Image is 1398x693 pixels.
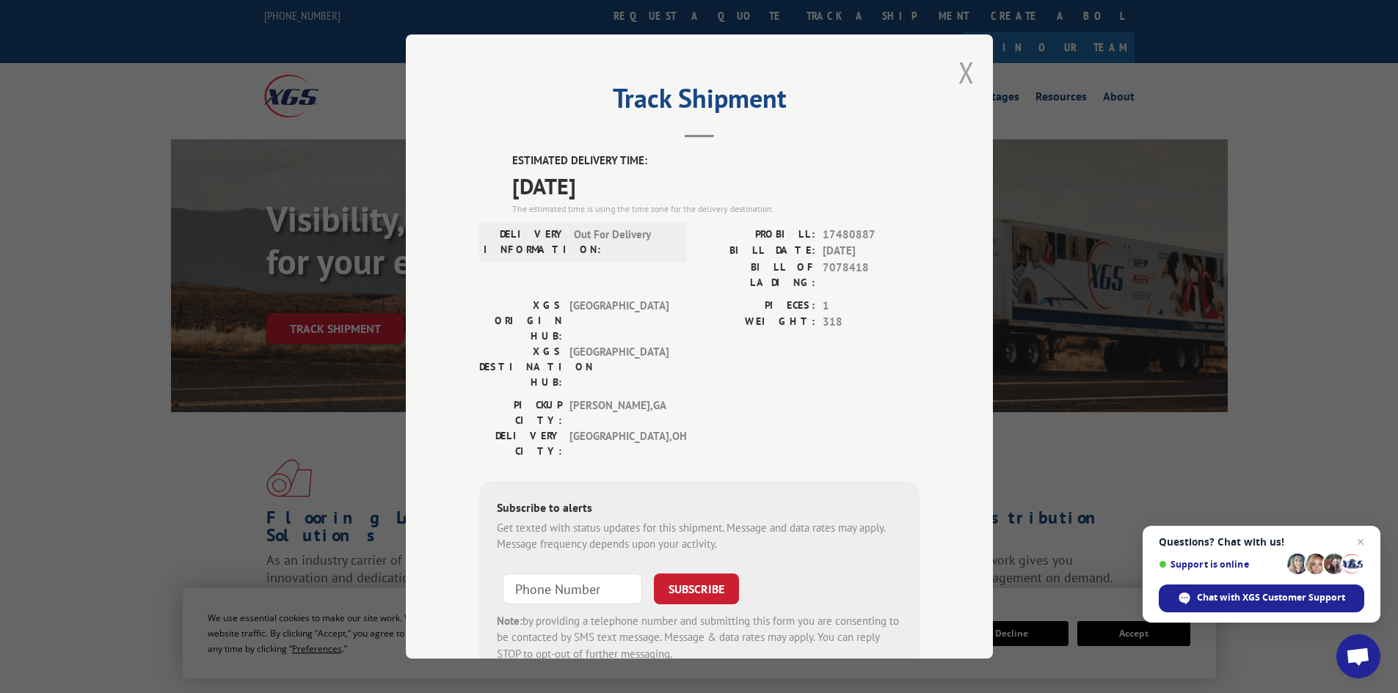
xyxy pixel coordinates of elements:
[1159,559,1282,570] span: Support is online
[497,613,902,663] div: by providing a telephone number and submitting this form you are consenting to be contacted by SM...
[699,298,815,315] label: PIECES:
[1352,533,1369,551] span: Close chat
[699,314,815,331] label: WEIGHT:
[479,428,562,459] label: DELIVERY CITY:
[497,499,902,520] div: Subscribe to alerts
[479,344,562,390] label: XGS DESTINATION HUB:
[699,243,815,260] label: BILL DATE:
[479,88,920,116] h2: Track Shipment
[569,344,669,390] span: [GEOGRAPHIC_DATA]
[497,614,523,628] strong: Note:
[823,227,920,243] span: 17480887
[497,520,902,553] div: Get texted with status updates for this shipment. Message and data rates may apply. Message frequ...
[484,227,567,257] label: DELIVERY INFORMATION:
[479,298,562,344] label: XGS ORIGIN HUB:
[1336,634,1380,678] div: Open chat
[1159,584,1364,612] div: Chat with XGS Customer Support
[512,153,920,169] label: ESTIMATED DELIVERY TIME:
[569,298,669,344] span: [GEOGRAPHIC_DATA]
[479,397,562,428] label: PICKUP CITY:
[574,227,673,257] span: Out For Delivery
[699,227,815,243] label: PROBILL:
[823,243,920,260] span: [DATE]
[512,202,920,216] div: The estimated time is using the time zone for the delivery destination.
[654,573,739,604] button: SUBSCRIBE
[958,53,975,92] button: Close modal
[823,260,920,290] span: 7078418
[1197,591,1345,604] span: Chat with XGS Customer Support
[569,428,669,459] span: [GEOGRAPHIC_DATA] , OH
[569,397,669,428] span: [PERSON_NAME] , GA
[699,260,815,290] label: BILL OF LADING:
[1159,536,1364,548] span: Questions? Chat with us!
[823,314,920,331] span: 318
[512,169,920,202] span: [DATE]
[823,298,920,315] span: 1
[503,573,642,604] input: Phone Number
